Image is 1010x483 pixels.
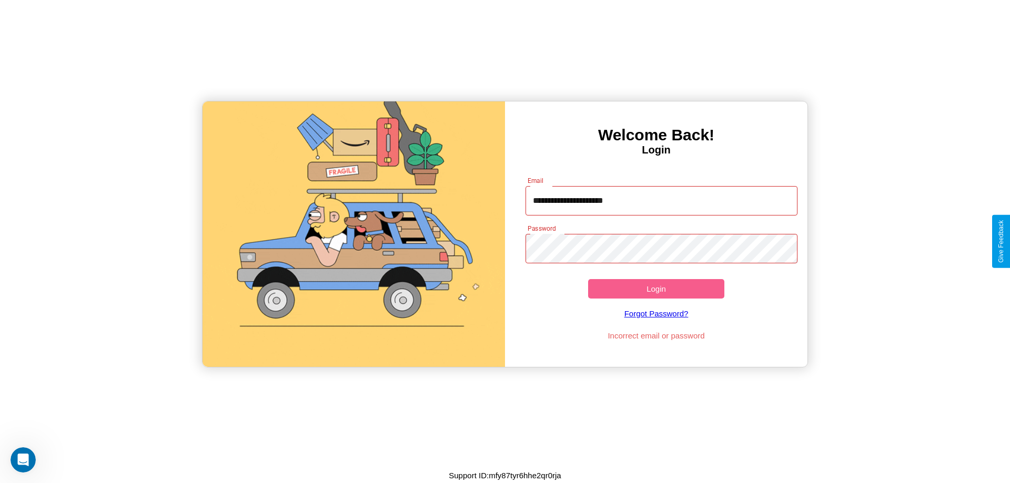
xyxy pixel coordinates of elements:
label: Email [528,176,544,185]
img: gif [203,101,505,367]
a: Forgot Password? [520,299,793,328]
h4: Login [505,144,807,156]
h3: Welcome Back! [505,126,807,144]
iframe: Intercom live chat [11,447,36,472]
div: Give Feedback [997,220,1005,263]
p: Incorrect email or password [520,328,793,343]
button: Login [588,279,724,299]
label: Password [528,224,555,233]
p: Support ID: mfy87tyr6hhe2qr0rja [449,468,561,482]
